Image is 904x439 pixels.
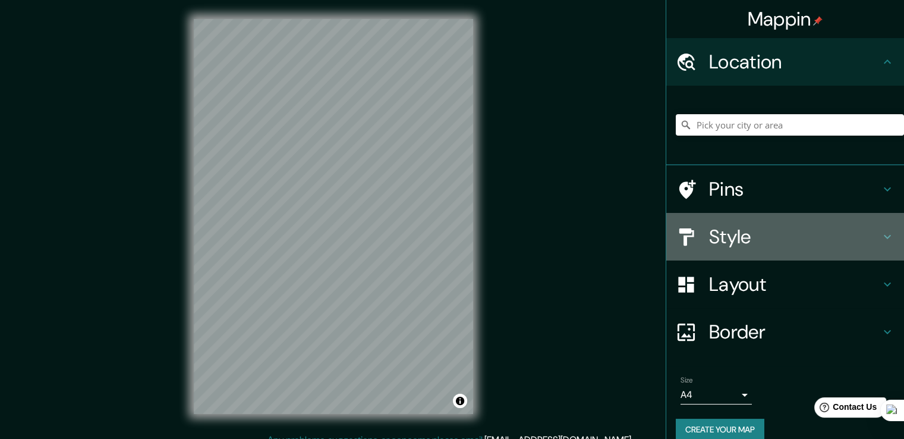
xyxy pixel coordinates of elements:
[453,394,467,408] button: Toggle attribution
[676,114,904,136] input: Pick your city or area
[709,272,880,296] h4: Layout
[709,225,880,249] h4: Style
[666,213,904,261] div: Style
[681,385,752,404] div: A4
[666,165,904,213] div: Pins
[666,38,904,86] div: Location
[681,375,693,385] label: Size
[813,16,823,26] img: pin-icon.png
[798,393,891,426] iframe: Help widget launcher
[666,261,904,308] div: Layout
[709,177,880,201] h4: Pins
[709,320,880,344] h4: Border
[748,7,823,31] h4: Mappin
[666,308,904,356] div: Border
[194,19,473,414] canvas: Map
[709,50,880,74] h4: Location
